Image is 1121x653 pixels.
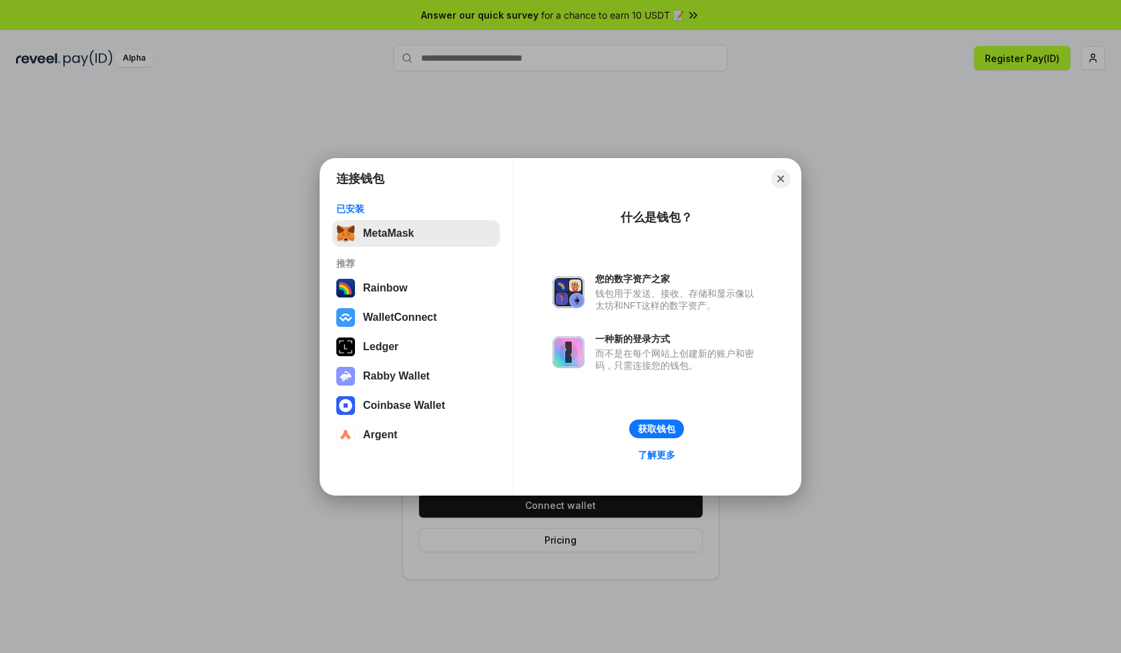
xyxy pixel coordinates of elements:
[638,449,675,461] div: 了解更多
[552,276,585,308] img: svg+xml,%3Csvg%20xmlns%3D%22http%3A%2F%2Fwww.w3.org%2F2000%2Fsvg%22%20fill%3D%22none%22%20viewBox...
[363,370,430,382] div: Rabby Wallet
[336,257,496,269] div: 推荐
[595,287,761,311] div: 钱包用于发送、接收、存储和显示像以太坊和NFT这样的数字资产。
[336,308,355,327] img: svg+xml,%3Csvg%20width%3D%2228%22%20height%3D%2228%22%20viewBox%3D%220%200%2028%2028%22%20fill%3D...
[336,426,355,444] img: svg+xml,%3Csvg%20width%3D%2228%22%20height%3D%2228%22%20viewBox%3D%220%200%2028%2028%22%20fill%3D...
[332,304,500,331] button: WalletConnect
[630,446,683,464] a: 了解更多
[552,336,585,368] img: svg+xml,%3Csvg%20xmlns%3D%22http%3A%2F%2Fwww.w3.org%2F2000%2Fsvg%22%20fill%3D%22none%22%20viewBox...
[332,422,500,448] button: Argent
[363,227,414,239] div: MetaMask
[336,171,384,187] h1: 连接钱包
[638,423,675,435] div: 获取钱包
[336,396,355,415] img: svg+xml,%3Csvg%20width%3D%2228%22%20height%3D%2228%22%20viewBox%3D%220%200%2028%2028%22%20fill%3D...
[771,169,790,188] button: Close
[621,209,693,225] div: 什么是钱包？
[336,367,355,386] img: svg+xml,%3Csvg%20xmlns%3D%22http%3A%2F%2Fwww.w3.org%2F2000%2Fsvg%22%20fill%3D%22none%22%20viewBox...
[363,400,445,412] div: Coinbase Wallet
[332,275,500,301] button: Rainbow
[332,334,500,360] button: Ledger
[595,273,761,285] div: 您的数字资产之家
[363,282,408,294] div: Rainbow
[595,333,761,345] div: 一种新的登录方式
[363,429,398,441] div: Argent
[332,363,500,390] button: Rabby Wallet
[336,279,355,297] img: svg+xml,%3Csvg%20width%3D%22120%22%20height%3D%22120%22%20viewBox%3D%220%200%20120%20120%22%20fil...
[629,420,684,438] button: 获取钱包
[336,203,496,215] div: 已安装
[595,348,761,372] div: 而不是在每个网站上创建新的账户和密码，只需连接您的钱包。
[363,341,398,353] div: Ledger
[336,224,355,243] img: svg+xml,%3Csvg%20fill%3D%22none%22%20height%3D%2233%22%20viewBox%3D%220%200%2035%2033%22%20width%...
[332,220,500,247] button: MetaMask
[332,392,500,419] button: Coinbase Wallet
[363,311,437,323] div: WalletConnect
[336,338,355,356] img: svg+xml,%3Csvg%20xmlns%3D%22http%3A%2F%2Fwww.w3.org%2F2000%2Fsvg%22%20width%3D%2228%22%20height%3...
